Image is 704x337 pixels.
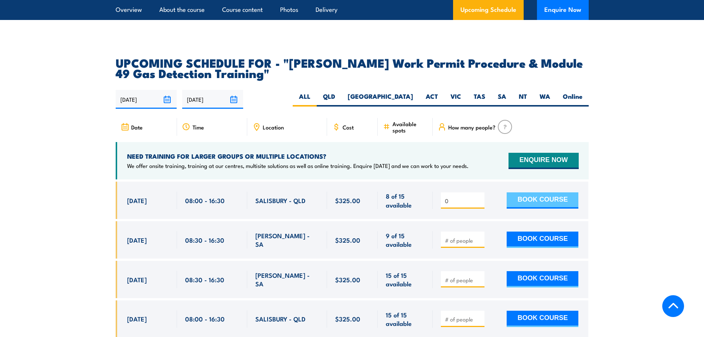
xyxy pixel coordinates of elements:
[386,310,425,328] span: 15 of 15 available
[131,124,143,130] span: Date
[448,124,496,130] span: How many people?
[386,231,425,249] span: 9 of 15 available
[444,92,467,107] label: VIC
[127,152,469,160] h4: NEED TRAINING FOR LARGER GROUPS OR MULTIPLE LOCATIONS?
[507,271,578,287] button: BOOK COURSE
[507,192,578,209] button: BOOK COURSE
[445,276,482,284] input: # of people
[533,92,557,107] label: WA
[263,124,284,130] span: Location
[182,90,243,109] input: To date
[185,196,225,205] span: 08:00 - 16:30
[127,162,469,169] p: We offer onsite training, training at our centres, multisite solutions as well as online training...
[445,316,482,323] input: # of people
[185,314,225,323] span: 08:00 - 16:30
[185,236,224,244] span: 08:30 - 16:30
[293,92,317,107] label: ALL
[255,271,319,288] span: [PERSON_NAME] - SA
[445,197,482,205] input: # of people
[317,92,341,107] label: QLD
[392,121,428,133] span: Available spots
[116,90,177,109] input: From date
[507,311,578,327] button: BOOK COURSE
[255,231,319,249] span: [PERSON_NAME] - SA
[255,196,306,205] span: SALISBURY - QLD
[557,92,589,107] label: Online
[513,92,533,107] label: NT
[343,124,354,130] span: Cost
[386,192,425,209] span: 8 of 15 available
[335,275,360,284] span: $325.00
[193,124,204,130] span: Time
[509,153,578,169] button: ENQUIRE NOW
[341,92,419,107] label: [GEOGRAPHIC_DATA]
[116,57,589,78] h2: UPCOMING SCHEDULE FOR - "[PERSON_NAME] Work Permit Procedure & Module 49 Gas Detection Training"
[127,236,147,244] span: [DATE]
[419,92,444,107] label: ACT
[335,236,360,244] span: $325.00
[507,232,578,248] button: BOOK COURSE
[127,314,147,323] span: [DATE]
[255,314,306,323] span: SALISBURY - QLD
[127,275,147,284] span: [DATE]
[467,92,492,107] label: TAS
[492,92,513,107] label: SA
[445,237,482,244] input: # of people
[127,196,147,205] span: [DATE]
[386,271,425,288] span: 15 of 15 available
[335,196,360,205] span: $325.00
[335,314,360,323] span: $325.00
[185,275,224,284] span: 08:30 - 16:30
